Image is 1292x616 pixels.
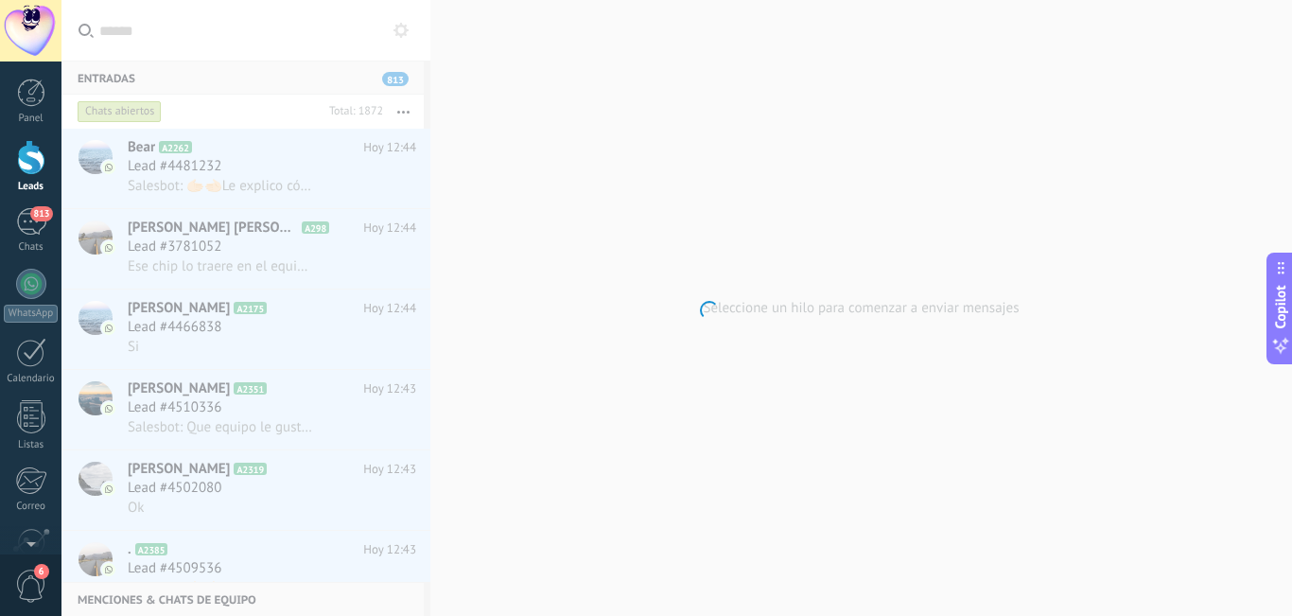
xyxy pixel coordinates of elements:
[4,439,59,451] div: Listas
[1271,285,1290,328] span: Copilot
[4,373,59,385] div: Calendario
[4,241,59,254] div: Chats
[34,564,49,579] span: 6
[4,501,59,513] div: Correo
[4,181,59,193] div: Leads
[4,113,59,125] div: Panel
[30,206,52,221] span: 813
[4,305,58,323] div: WhatsApp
